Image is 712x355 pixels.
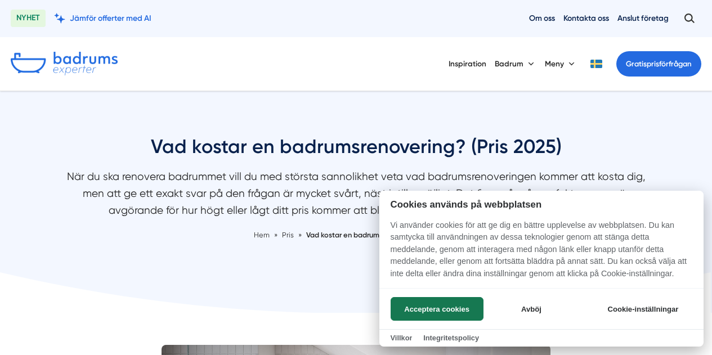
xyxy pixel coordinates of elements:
a: Integritetspolicy [423,334,479,342]
button: Cookie-inställningar [594,297,692,321]
a: Villkor [391,334,413,342]
button: Acceptera cookies [391,297,483,321]
p: Vi använder cookies för att ge dig en bättre upplevelse av webbplatsen. Du kan samtycka till anvä... [379,219,704,288]
h2: Cookies används på webbplatsen [379,199,704,210]
button: Avböj [486,297,576,321]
